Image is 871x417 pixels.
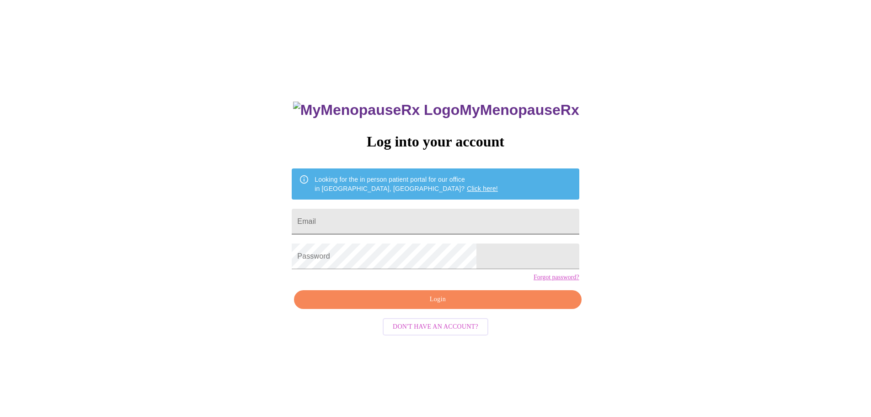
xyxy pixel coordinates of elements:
button: Don't have an account? [383,318,488,336]
h3: Log into your account [292,133,579,150]
span: Don't have an account? [393,321,478,333]
a: Forgot password? [534,274,579,281]
div: Looking for the in person patient portal for our office in [GEOGRAPHIC_DATA], [GEOGRAPHIC_DATA]? [315,171,498,197]
img: MyMenopauseRx Logo [293,102,460,119]
a: Don't have an account? [380,322,491,330]
button: Login [294,290,581,309]
a: Click here! [467,185,498,192]
span: Login [305,294,571,305]
h3: MyMenopauseRx [293,102,579,119]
